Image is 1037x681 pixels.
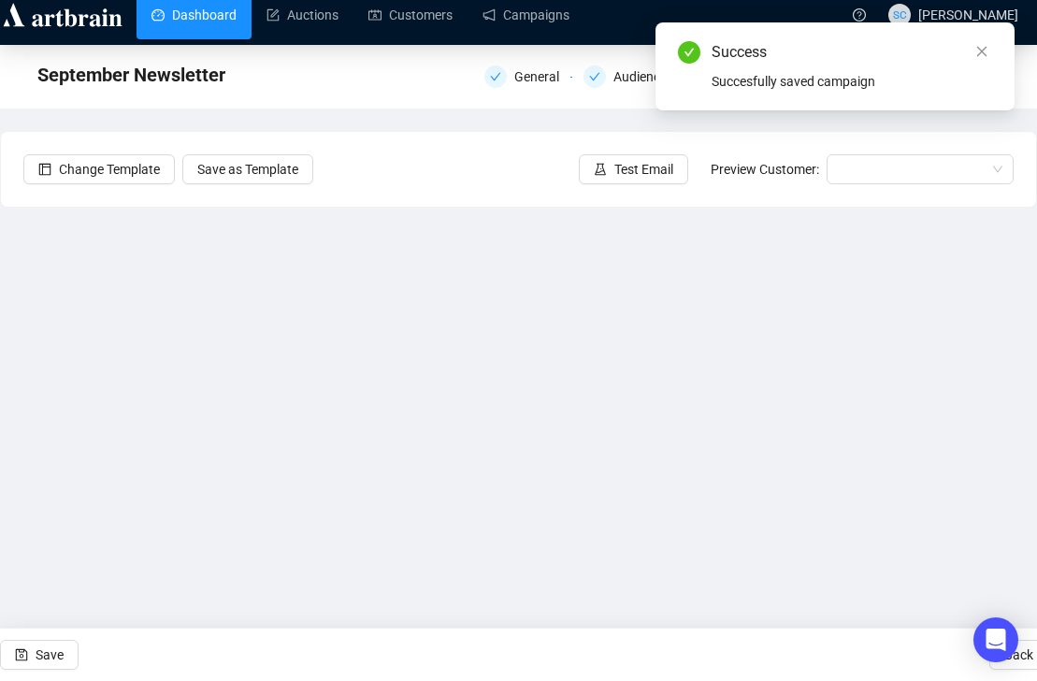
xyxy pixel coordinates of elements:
[973,617,1018,662] div: Open Intercom Messenger
[613,65,678,88] div: Audience
[197,159,298,180] span: Save as Template
[594,163,607,176] span: experiment
[182,154,313,184] button: Save as Template
[972,41,992,62] a: Close
[583,65,671,88] div: Audience
[678,41,700,64] span: check-circle
[37,60,225,90] span: September Newsletter
[490,71,501,82] span: check
[712,71,992,92] div: Succesfully saved campaign
[614,159,673,180] span: Test Email
[484,65,572,88] div: General
[15,648,28,661] span: save
[23,154,175,184] button: Change Template
[579,154,688,184] button: Test Email
[514,65,570,88] div: General
[712,41,992,64] div: Success
[36,629,64,681] span: Save
[975,45,988,58] span: close
[893,6,906,23] span: SC
[589,71,600,82] span: check
[918,7,1018,22] span: [PERSON_NAME]
[59,159,160,180] span: Change Template
[1004,629,1033,681] span: Back
[38,163,51,176] span: layout
[711,162,819,177] span: Preview Customer:
[853,8,866,22] span: question-circle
